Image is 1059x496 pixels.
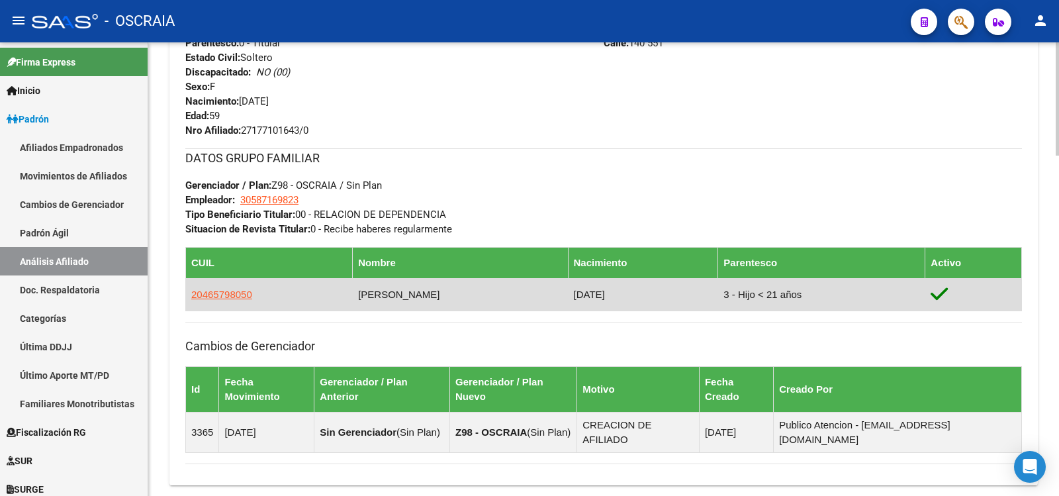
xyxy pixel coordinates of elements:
span: 30587169823 [240,194,299,206]
strong: Situacion de Revista Titular: [185,223,310,235]
th: Nombre [353,247,568,278]
span: Fiscalización RG [7,425,86,440]
span: 0 - Recibe haberes regularmente [185,223,452,235]
span: 140 551 [604,37,663,49]
td: [DATE] [699,412,773,452]
span: - OSCRAIA [105,7,175,36]
th: Id [186,366,219,412]
span: Inicio [7,83,40,98]
td: [PERSON_NAME] [353,278,568,311]
span: Soltero [185,52,273,64]
mat-icon: menu [11,13,26,28]
strong: Nacimiento: [185,95,239,107]
span: 59 [185,110,220,122]
td: 3 - Hijo < 21 años [718,278,925,311]
strong: Empleador: [185,194,235,206]
span: Sin Plan [400,426,437,438]
strong: Edad: [185,110,209,122]
td: CREACION DE AFILIADO [577,412,700,452]
span: 0 - Titular [185,37,281,49]
span: Sin Plan [530,426,567,438]
strong: Calle: [604,37,629,49]
strong: Estado Civil: [185,52,240,64]
strong: Nro Afiliado: [185,124,241,136]
td: [DATE] [568,278,718,311]
span: 00 - RELACION DE DEPENDENCIA [185,209,446,221]
h3: DATOS GRUPO FAMILIAR [185,149,1022,168]
strong: Gerenciador / Plan: [185,179,271,191]
th: Nacimiento [568,247,718,278]
th: Parentesco [718,247,925,278]
span: SUR [7,454,32,468]
th: Fecha Creado [699,366,773,412]
div: Open Intercom Messenger [1014,451,1046,483]
th: Gerenciador / Plan Anterior [314,366,450,412]
span: 27177101643/0 [185,124,308,136]
td: ( ) [450,412,577,452]
strong: Parentesco: [185,37,239,49]
th: Motivo [577,366,700,412]
i: NO (00) [256,66,290,78]
th: Gerenciador / Plan Nuevo [450,366,577,412]
th: Fecha Movimiento [219,366,314,412]
strong: Tipo Beneficiario Titular: [185,209,295,221]
mat-icon: person [1033,13,1048,28]
span: Firma Express [7,55,75,70]
td: ( ) [314,412,450,452]
th: Activo [925,247,1022,278]
strong: Z98 - OSCRAIA [455,426,527,438]
strong: Sin Gerenciador [320,426,396,438]
span: 20465798050 [191,289,252,300]
td: Publico Atencion - [EMAIL_ADDRESS][DOMAIN_NAME] [774,412,1022,452]
span: Z98 - OSCRAIA / Sin Plan [185,179,382,191]
span: Padrón [7,112,49,126]
td: 3365 [186,412,219,452]
th: Creado Por [774,366,1022,412]
td: [DATE] [219,412,314,452]
strong: Sexo: [185,81,210,93]
span: F [185,81,215,93]
strong: Discapacitado: [185,66,251,78]
h3: Cambios de Gerenciador [185,337,1022,356]
th: CUIL [186,247,353,278]
span: [DATE] [185,95,269,107]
